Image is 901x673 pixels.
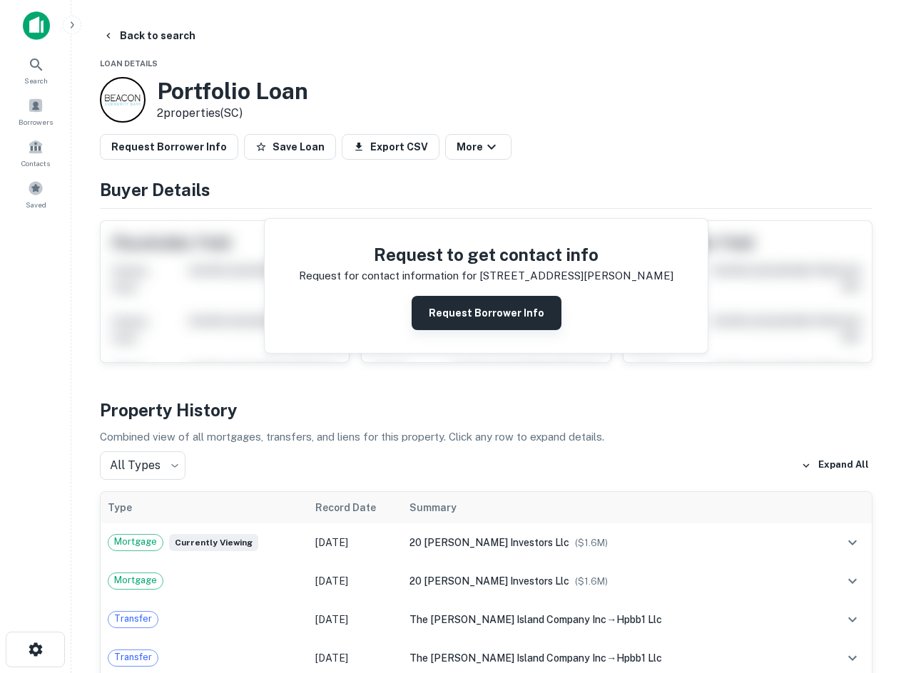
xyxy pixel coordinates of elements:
p: 2 properties (SC) [157,105,308,122]
a: Saved [4,175,67,213]
button: More [445,134,511,160]
a: Search [4,51,67,89]
span: Transfer [108,650,158,664]
button: expand row [840,530,865,555]
div: All Types [100,451,185,480]
span: hpbb1 llc [616,614,662,625]
span: hpbb1 llc [616,652,662,664]
th: Type [101,492,308,523]
button: Back to search [97,23,201,48]
td: [DATE] [308,562,402,600]
iframe: Chat Widget [830,559,901,627]
div: → [409,650,816,666]
span: the [PERSON_NAME] island company inc [409,652,606,664]
img: capitalize-icon.png [23,11,50,40]
p: Request for contact information for [299,267,477,284]
h4: Property History [100,397,872,423]
span: the [PERSON_NAME] island company inc [409,614,606,625]
span: Mortgage [108,573,163,587]
button: Expand All [798,455,872,476]
a: Contacts [4,133,67,172]
span: Mortgage [108,535,163,549]
th: Summary [402,492,823,523]
span: ($ 1.6M ) [575,538,608,548]
p: [STREET_ADDRESS][PERSON_NAME] [479,267,673,284]
h4: Request to get contact info [299,242,673,267]
span: Transfer [108,612,158,626]
td: [DATE] [308,600,402,639]
span: 20 [PERSON_NAME] investors llc [409,575,569,587]
p: Combined view of all mortgages, transfers, and liens for this property. Click any row to expand d... [100,428,872,446]
th: Record Date [308,492,402,523]
button: Request Borrower Info [100,134,238,160]
button: Save Loan [244,134,336,160]
span: Currently viewing [169,534,258,551]
button: expand row [840,646,865,670]
span: 20 [PERSON_NAME] investors llc [409,537,569,548]
span: ($ 1.6M ) [575,576,608,587]
span: Borrowers [19,116,53,128]
span: Loan Details [100,59,158,68]
a: Borrowers [4,92,67,130]
div: → [409,612,816,627]
h4: Buyer Details [100,177,872,202]
span: Contacts [21,158,50,169]
h3: Portfolio Loan [157,78,308,105]
span: Saved [26,199,46,210]
button: Request Borrower Info [412,296,561,330]
span: Search [24,75,48,86]
td: [DATE] [308,523,402,562]
button: Export CSV [342,134,439,160]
